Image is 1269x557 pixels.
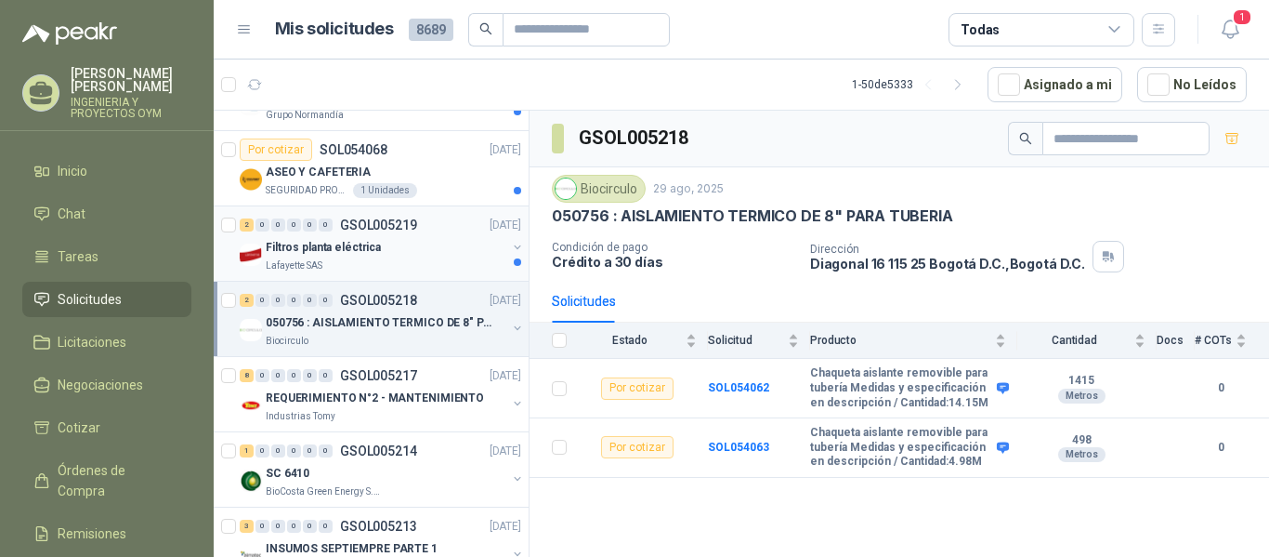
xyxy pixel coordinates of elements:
a: 8 0 0 0 0 0 GSOL005217[DATE] Company LogoREQUERIMIENTO N°2 - MANTENIMIENTOIndustrias Tomy [240,365,525,424]
p: GSOL005213 [340,520,417,533]
div: 0 [303,520,317,533]
p: GSOL005217 [340,369,417,382]
p: Dirección [810,243,1085,256]
div: Todas [961,20,1000,40]
div: 2 [240,219,254,232]
div: 0 [319,219,333,232]
p: Biocirculo [266,334,308,349]
a: Negociaciones [22,367,191,403]
div: 0 [303,444,317,458]
p: [PERSON_NAME] [PERSON_NAME] [71,67,191,93]
div: 0 [303,219,317,232]
div: 1 [240,444,254,458]
a: Remisiones [22,516,191,551]
div: 8 [240,369,254,382]
div: 0 [319,369,333,382]
div: Por cotizar [601,378,674,400]
div: 0 [271,219,285,232]
div: 0 [319,294,333,307]
p: SEGURIDAD PROVISER LTDA [266,183,349,198]
a: Chat [22,196,191,232]
th: Cantidad [1017,323,1157,359]
a: Licitaciones [22,325,191,360]
div: Metros [1058,447,1105,462]
b: 1415 [1017,374,1145,389]
a: Por cotizarSOL054068[DATE] Company LogoASEO Y CAFETERIASEGURIDAD PROVISER LTDA1 Unidades [214,131,529,206]
span: search [1019,132,1032,145]
span: Chat [58,204,85,224]
div: 0 [287,444,301,458]
div: Biocirculo [552,175,646,203]
span: Estado [578,334,682,347]
p: GSOL005214 [340,444,417,458]
th: Estado [578,323,708,359]
th: # COTs [1195,323,1269,359]
b: 0 [1195,379,1247,397]
img: Logo peakr [22,22,117,45]
span: Remisiones [58,524,126,544]
a: Órdenes de Compra [22,453,191,509]
p: Grupo Normandía [266,108,344,123]
p: SC 6410 [266,465,309,483]
b: Chaqueta aislante removible para tubería Medidas y especificación en descripción / Cantidad:14.15M [810,366,992,410]
div: 0 [255,520,269,533]
p: REQUERIMIENTO N°2 - MANTENIMIENTO [266,390,484,407]
div: Por cotizar [601,436,674,458]
p: GSOL005219 [340,219,417,232]
p: Lafayette SAS [266,259,322,273]
span: Órdenes de Compra [58,460,174,501]
span: # COTs [1195,334,1232,347]
a: SOL054062 [708,381,769,394]
a: SOL054063 [708,441,769,454]
div: 2 [240,294,254,307]
a: 2 0 0 0 0 0 GSOL005218[DATE] Company Logo050756 : AISLAMIENTO TERMICO DE 8" PARA TUBERIABiocirculo [240,289,525,349]
h3: GSOL005218 [579,124,691,153]
p: GSOL005218 [340,294,417,307]
p: [DATE] [490,217,521,234]
img: Company Logo [556,179,576,199]
p: [DATE] [490,141,521,159]
p: [DATE] [490,443,521,460]
div: 0 [287,219,301,232]
div: 0 [271,444,285,458]
div: 0 [287,520,301,533]
span: Solicitud [708,334,784,347]
span: Negociaciones [58,375,143,395]
p: Industrias Tomy [266,409,335,424]
div: 0 [319,520,333,533]
img: Company Logo [240,244,262,266]
a: Cotizar [22,410,191,445]
span: 1 [1232,8,1252,26]
img: Company Logo [240,394,262,417]
div: 0 [271,520,285,533]
div: 0 [319,444,333,458]
a: Tareas [22,239,191,274]
div: 0 [255,294,269,307]
p: 050756 : AISLAMIENTO TERMICO DE 8" PARA TUBERIA [552,206,953,226]
div: 0 [271,369,285,382]
p: 050756 : AISLAMIENTO TERMICO DE 8" PARA TUBERIA [266,314,497,332]
div: 0 [255,369,269,382]
b: 498 [1017,433,1145,448]
th: Docs [1157,323,1195,359]
b: 0 [1195,439,1247,457]
img: Company Logo [240,470,262,492]
p: Filtros planta eléctrica [266,239,381,257]
button: 1 [1213,13,1247,46]
p: [DATE] [490,518,521,536]
div: 0 [287,369,301,382]
span: Producto [810,334,991,347]
a: 1 0 0 0 0 0 GSOL005214[DATE] Company LogoSC 6410BioCosta Green Energy S.A.S [240,440,525,499]
div: 0 [287,294,301,307]
button: No Leídos [1137,67,1247,102]
span: Cotizar [58,418,100,438]
div: 1 Unidades [353,183,417,198]
div: Por cotizar [240,139,312,161]
p: Crédito a 30 días [552,254,795,270]
button: Asignado a mi [988,67,1122,102]
th: Producto [810,323,1017,359]
p: BioCosta Green Energy S.A.S [266,484,383,499]
h1: Mis solicitudes [275,16,394,43]
a: Solicitudes [22,282,191,317]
